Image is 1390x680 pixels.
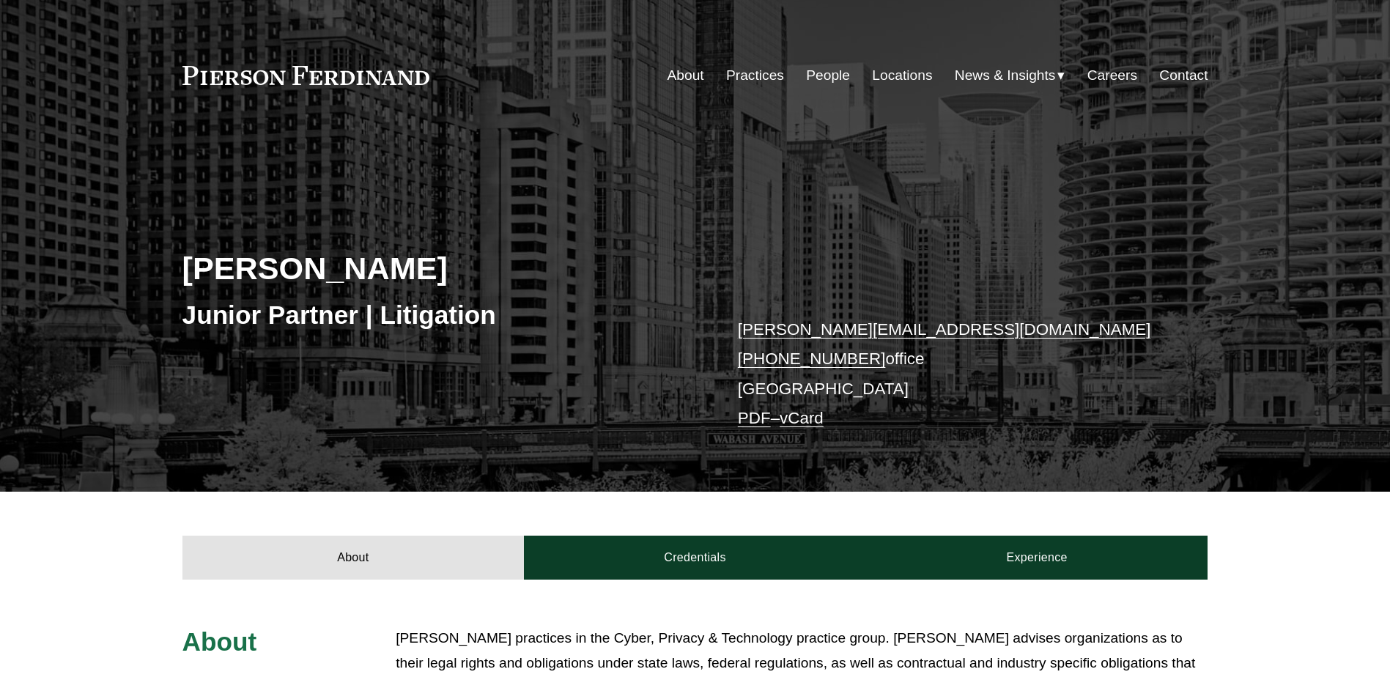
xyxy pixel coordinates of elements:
p: office [GEOGRAPHIC_DATA] – [738,315,1165,433]
a: folder dropdown [955,62,1065,89]
h2: [PERSON_NAME] [182,249,695,287]
a: About [668,62,704,89]
a: [PERSON_NAME][EMAIL_ADDRESS][DOMAIN_NAME] [738,320,1151,339]
a: Practices [726,62,784,89]
a: About [182,536,525,580]
a: Credentials [524,536,866,580]
span: News & Insights [955,63,1056,89]
span: About [182,627,257,656]
h3: Junior Partner | Litigation [182,299,695,331]
a: Experience [866,536,1208,580]
a: [PHONE_NUMBER] [738,350,886,368]
a: Locations [872,62,932,89]
a: Careers [1087,62,1137,89]
a: vCard [780,409,824,427]
a: PDF [738,409,771,427]
a: People [806,62,850,89]
a: Contact [1159,62,1208,89]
